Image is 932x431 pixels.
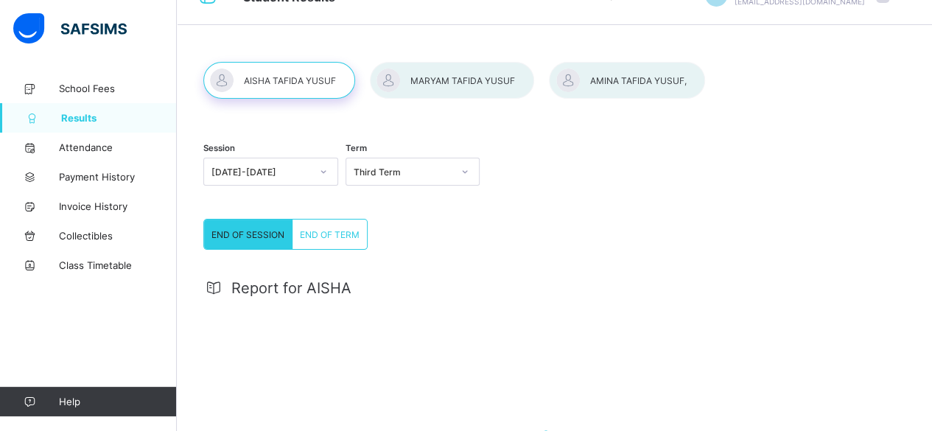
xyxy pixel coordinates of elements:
span: Help [59,396,176,407]
span: Results [61,112,177,124]
span: END OF TERM [300,229,360,240]
span: Attendance [59,141,177,153]
span: Payment History [59,171,177,183]
span: Session [203,143,235,153]
span: School Fees [59,83,177,94]
span: Collectibles [59,230,177,242]
span: Report for AISHA [231,279,351,297]
span: Term [346,143,367,153]
div: [DATE]-[DATE] [211,167,311,178]
div: Third Term [354,167,453,178]
span: Invoice History [59,200,177,212]
span: Class Timetable [59,259,177,271]
img: safsims [13,13,127,44]
span: END OF SESSION [211,229,284,240]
